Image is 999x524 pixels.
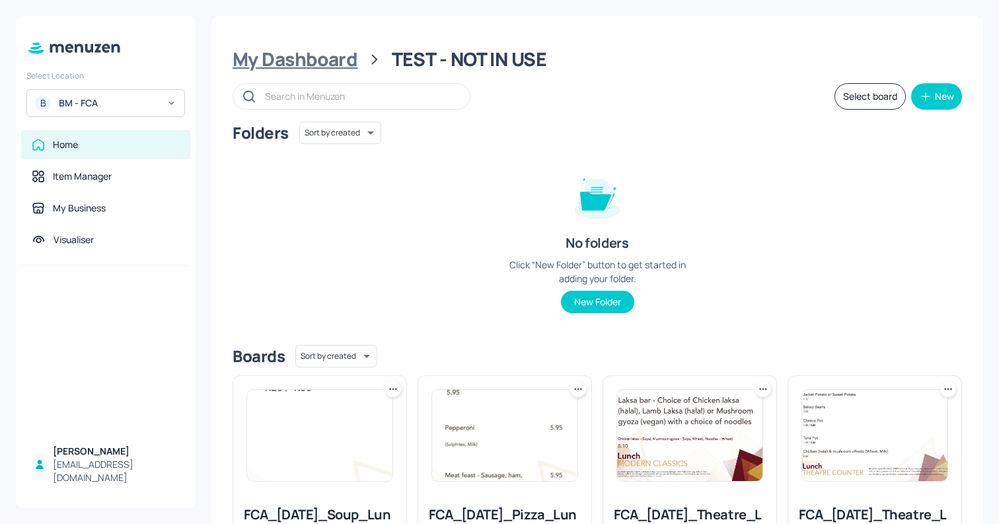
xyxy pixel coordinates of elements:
[432,390,577,481] img: 2025-09-16-1758037984311vgh4apq1tcc.jpeg
[935,92,954,101] div: New
[247,390,392,481] img: 2025-09-16-175803921763016fry1xo42b.jpeg
[392,48,546,71] div: TEST - NOT IN USE
[802,390,947,481] img: 2025-09-16-1758035847806589c16zebpb.jpeg
[498,258,696,285] div: Click “New Folder” button to get started in adding your folder.
[35,95,51,111] div: B
[617,390,762,481] img: 2025-09-17-1758108136393oafe3ak4yzj.jpeg
[59,96,159,110] div: BM - FCA
[834,83,906,110] button: Select board
[26,70,185,81] div: Select Location
[566,234,628,252] div: No folders
[233,48,357,71] div: My Dashboard
[233,346,285,367] div: Boards
[54,233,94,246] div: Visualiser
[911,83,962,110] button: New
[53,138,78,151] div: Home
[53,445,180,458] div: [PERSON_NAME]
[53,458,180,484] div: [EMAIL_ADDRESS][DOMAIN_NAME]
[295,343,377,369] div: Sort by created
[561,291,634,313] button: New Folder
[233,122,289,143] div: Folders
[564,163,630,229] img: folder-empty
[265,87,457,106] input: Search in Menuzen
[53,202,106,215] div: My Business
[299,120,381,146] div: Sort by created
[53,170,112,183] div: Item Manager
